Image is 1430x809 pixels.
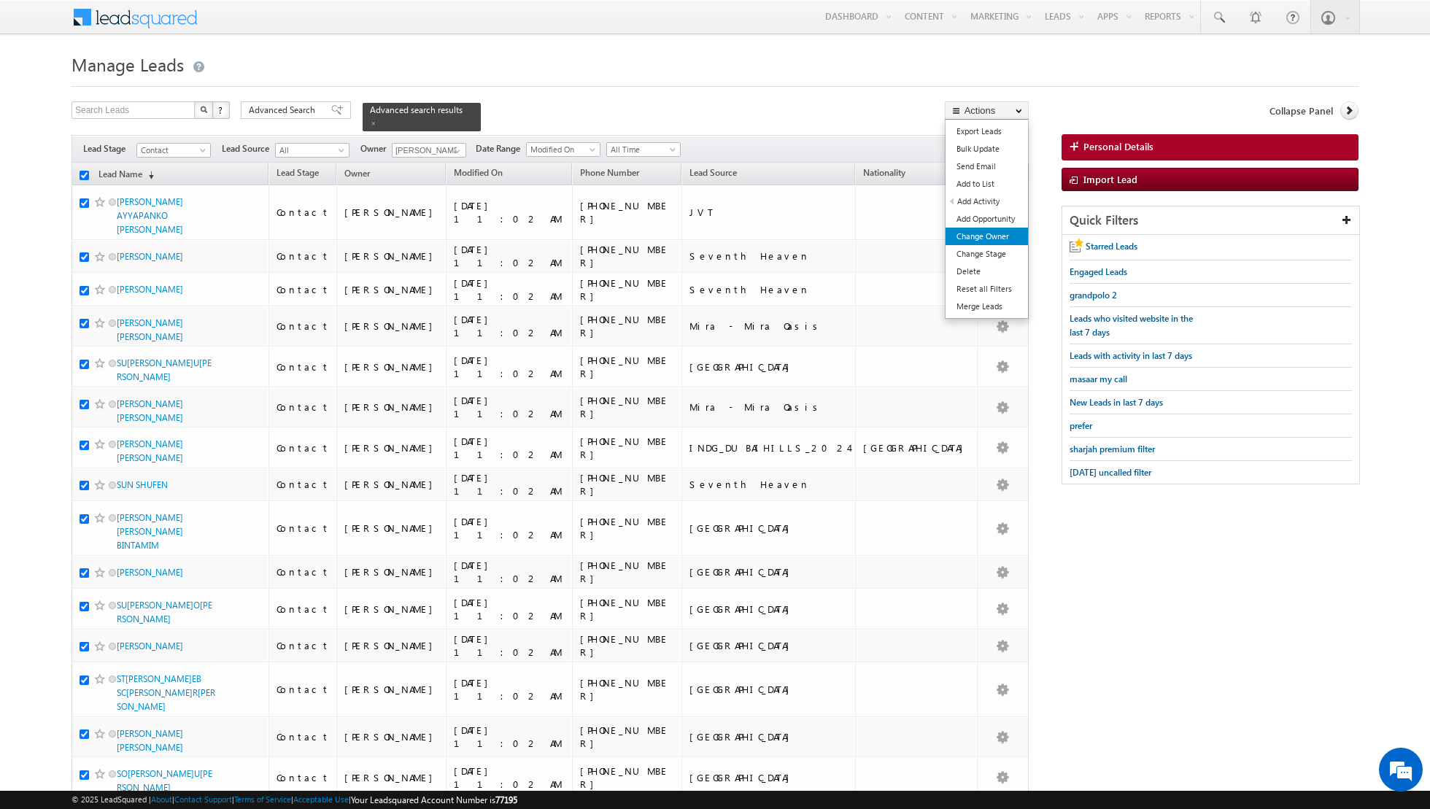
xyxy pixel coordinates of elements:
a: Contact Support [174,794,232,804]
div: Contact [277,478,330,491]
div: [DATE] 11:02 AM [454,313,565,339]
div: Contact [277,283,330,296]
div: [DATE] 11:02 AM [454,676,565,702]
span: Leads who visited website in the last 7 days [1070,313,1193,338]
a: Merge Leads [946,298,1028,315]
div: Contact [277,360,330,373]
div: Contact [277,441,330,454]
a: SU[PERSON_NAME]O[PERSON_NAME] [117,600,212,624]
div: [PHONE_NUMBER] [580,471,675,498]
div: Contact [277,639,330,652]
div: Contact [277,565,330,578]
div: [PHONE_NUMBER] [580,515,675,541]
a: Lead Source [682,165,744,184]
span: prefer [1070,420,1092,431]
div: Contact [277,206,330,219]
div: [PHONE_NUMBER] [580,596,675,622]
div: [DATE] 11:02 AM [454,724,565,750]
div: [PERSON_NAME] [344,603,440,616]
a: [PERSON_NAME] [PERSON_NAME] [117,317,183,342]
input: Type to Search [392,143,466,158]
div: [GEOGRAPHIC_DATA] [689,771,849,784]
div: [DATE] 11:02 AM [454,435,565,461]
div: [GEOGRAPHIC_DATA] [689,683,849,696]
div: [PERSON_NAME] [344,478,440,491]
div: [DATE] 11:02 AM [454,354,565,380]
span: Lead Source [222,142,275,155]
a: [PERSON_NAME] [PERSON_NAME] [117,728,183,753]
span: Personal Details [1083,140,1153,153]
div: [PERSON_NAME] [344,400,440,414]
div: [GEOGRAPHIC_DATA] [689,603,849,616]
a: All [275,143,349,158]
span: Modified On [527,143,596,156]
div: [PERSON_NAME] [344,360,440,373]
div: [PHONE_NUMBER] [580,199,675,225]
div: [PERSON_NAME] [344,206,440,219]
div: Contact [277,400,330,414]
a: [PERSON_NAME] [PERSON_NAME] BINTAMIM [117,512,183,551]
div: [DATE] 11:02 AM [454,199,565,225]
span: Collapse Panel [1269,104,1333,117]
textarea: Type your message and hit 'Enter' [19,135,266,438]
a: Bulk Update [946,140,1028,158]
a: SU[PERSON_NAME]U[PERSON_NAME] [117,357,212,382]
a: ST[PERSON_NAME]EB SC[PERSON_NAME]R[PERSON_NAME] [117,673,215,712]
a: Lead Name(sorted descending) [91,166,161,185]
img: d_60004797649_company_0_60004797649 [25,77,61,96]
div: [PERSON_NAME] [344,730,440,743]
a: [PERSON_NAME] AYYAPANKO [PERSON_NAME] [117,196,183,235]
div: [GEOGRAPHIC_DATA] [689,639,849,652]
a: Delete [946,263,1028,280]
div: INDG_DUBAIHILLS_2024 [689,441,849,454]
span: [DATE] uncalled filter [1070,467,1151,478]
div: Contact [277,683,330,696]
span: Nationality [863,167,905,178]
div: Mira - Mira Oasis [689,320,849,333]
span: Phone Number [580,167,639,178]
span: All [276,144,345,157]
div: [DATE] 11:02 AM [454,471,565,498]
div: Seventh Heaven [689,478,849,491]
span: Owner [344,168,370,179]
div: [PHONE_NUMBER] [580,394,675,420]
span: Lead Stage [277,167,319,178]
div: [PHONE_NUMBER] [580,243,675,269]
a: [PERSON_NAME] [117,284,183,295]
a: Change Stage [946,245,1028,263]
div: [DATE] 11:02 AM [454,276,565,303]
a: [PERSON_NAME] [117,251,183,262]
div: Contact [277,522,330,535]
a: SUN SHUFEN [117,479,168,490]
a: All Time [606,142,681,157]
div: [PERSON_NAME] [344,249,440,263]
em: Start Chat [198,449,265,469]
div: Contact [277,771,330,784]
a: Personal Details [1062,134,1358,160]
div: [PHONE_NUMBER] [580,313,675,339]
a: Export Leads [946,123,1028,140]
div: [DATE] 11:02 AM [454,394,565,420]
a: Send Email [946,158,1028,175]
div: Contact [277,603,330,616]
span: All Time [607,143,676,156]
div: [DATE] 11:02 AM [454,765,565,791]
a: [PERSON_NAME] [117,567,183,578]
div: [DATE] 11:02 AM [454,632,565,659]
a: SO[PERSON_NAME]U[PERSON_NAME] [117,768,212,793]
img: Search [200,106,207,113]
div: Seventh Heaven [689,283,849,296]
div: [DATE] 11:02 AM [454,243,565,269]
a: Change Owner [946,228,1028,245]
span: Starred Leads [1086,241,1137,252]
span: Engaged Leads [1070,266,1127,277]
a: Terms of Service [234,794,291,804]
div: Contact [277,730,330,743]
span: Leads with activity in last 7 days [1070,350,1192,361]
div: [PERSON_NAME] [344,441,440,454]
a: Phone Number [573,165,646,184]
span: masaar my call [1070,373,1127,384]
a: [PERSON_NAME] [PERSON_NAME] [117,438,183,463]
div: [PERSON_NAME] [344,565,440,578]
span: Manage Leads [71,53,184,76]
